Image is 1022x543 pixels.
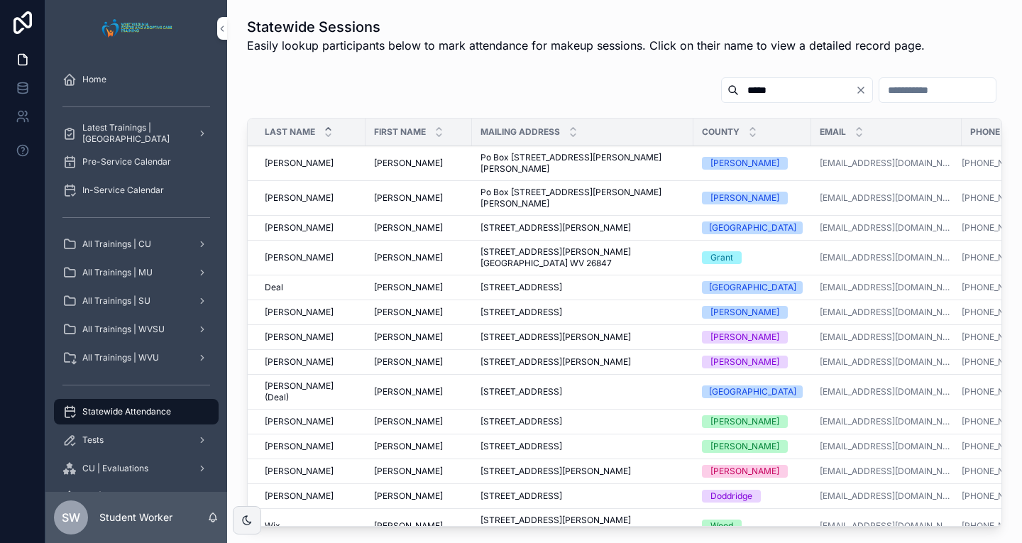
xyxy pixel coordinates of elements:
[374,416,443,427] span: [PERSON_NAME]
[480,416,685,427] a: [STREET_ADDRESS]
[374,331,463,343] a: [PERSON_NAME]
[820,158,953,169] a: [EMAIL_ADDRESS][DOMAIN_NAME]
[820,307,953,318] a: [EMAIL_ADDRESS][DOMAIN_NAME]
[265,520,280,532] span: Wix
[54,456,219,481] a: CU | Evaluations
[820,282,953,293] a: [EMAIL_ADDRESS][DOMAIN_NAME]
[820,441,953,452] a: [EMAIL_ADDRESS][DOMAIN_NAME]
[820,356,953,368] a: [EMAIL_ADDRESS][DOMAIN_NAME]
[710,356,779,368] div: [PERSON_NAME]
[54,317,219,342] a: All Trainings | WVSU
[480,490,685,502] a: [STREET_ADDRESS]
[480,152,685,175] a: Po Box [STREET_ADDRESS][PERSON_NAME][PERSON_NAME]
[265,252,357,263] a: [PERSON_NAME]
[374,441,443,452] span: [PERSON_NAME]
[54,149,219,175] a: Pre-Service Calendar
[820,222,953,234] a: [EMAIL_ADDRESS][DOMAIN_NAME]
[54,399,219,424] a: Statewide Attendance
[710,306,779,319] div: [PERSON_NAME]
[82,463,148,474] span: CU | Evaluations
[265,356,357,368] a: [PERSON_NAME]
[374,490,443,502] span: [PERSON_NAME]
[265,158,334,169] span: [PERSON_NAME]
[265,126,315,138] span: Last Name
[702,356,803,368] a: [PERSON_NAME]
[480,386,562,397] span: [STREET_ADDRESS]
[374,356,443,368] span: [PERSON_NAME]
[480,466,685,477] a: [STREET_ADDRESS][PERSON_NAME]
[480,331,631,343] span: [STREET_ADDRESS][PERSON_NAME]
[265,331,357,343] a: [PERSON_NAME]
[265,380,357,403] a: [PERSON_NAME] (Deal)
[480,246,685,269] a: [STREET_ADDRESS][PERSON_NAME] [GEOGRAPHIC_DATA] WV 26847
[265,192,357,204] a: [PERSON_NAME]
[702,331,803,344] a: [PERSON_NAME]
[480,515,685,537] a: [STREET_ADDRESS][PERSON_NAME][PERSON_NAME]
[480,466,631,477] span: [STREET_ADDRESS][PERSON_NAME]
[710,157,779,170] div: [PERSON_NAME]
[702,490,803,503] a: Doddridge
[702,221,803,234] a: [GEOGRAPHIC_DATA]
[54,427,219,453] a: Tests
[54,345,219,371] a: All Trainings | WVU
[265,307,357,318] a: [PERSON_NAME]
[710,331,779,344] div: [PERSON_NAME]
[710,440,779,453] div: [PERSON_NAME]
[480,441,685,452] a: [STREET_ADDRESS]
[82,267,153,278] span: All Trainings | MU
[820,331,953,343] a: [EMAIL_ADDRESS][DOMAIN_NAME]
[480,416,562,427] span: [STREET_ADDRESS]
[82,324,165,335] span: All Trainings | WVSU
[374,520,463,532] a: [PERSON_NAME]
[480,386,685,397] a: [STREET_ADDRESS]
[265,416,334,427] span: [PERSON_NAME]
[82,156,171,168] span: Pre-Service Calendar
[709,281,796,294] div: [GEOGRAPHIC_DATA]
[710,465,779,478] div: [PERSON_NAME]
[374,307,463,318] a: [PERSON_NAME]
[820,252,953,263] a: [EMAIL_ADDRESS][DOMAIN_NAME]
[374,222,443,234] span: [PERSON_NAME]
[480,356,685,368] a: [STREET_ADDRESS][PERSON_NAME]
[702,281,803,294] a: [GEOGRAPHIC_DATA]
[374,252,463,263] a: [PERSON_NAME]
[702,192,803,204] a: [PERSON_NAME]
[265,441,357,452] a: [PERSON_NAME]
[820,416,953,427] a: [EMAIL_ADDRESS][DOMAIN_NAME]
[480,187,685,209] a: Po Box [STREET_ADDRESS][PERSON_NAME][PERSON_NAME]
[82,238,151,250] span: All Trainings | CU
[480,356,631,368] span: [STREET_ADDRESS][PERSON_NAME]
[265,192,334,204] span: [PERSON_NAME]
[480,490,562,502] span: [STREET_ADDRESS]
[710,490,752,503] div: Doddridge
[820,490,953,502] a: [EMAIL_ADDRESS][DOMAIN_NAME]
[54,67,219,92] a: Home
[374,331,443,343] span: [PERSON_NAME]
[82,352,159,363] span: All Trainings | WVU
[374,252,443,263] span: [PERSON_NAME]
[374,441,463,452] a: [PERSON_NAME]
[374,158,443,169] span: [PERSON_NAME]
[970,126,1000,138] span: Phone
[480,126,560,138] span: Mailing Address
[480,222,631,234] span: [STREET_ADDRESS][PERSON_NAME]
[82,122,186,145] span: Latest Trainings | [GEOGRAPHIC_DATA]
[265,490,357,502] a: [PERSON_NAME]
[820,520,953,532] a: [EMAIL_ADDRESS][DOMAIN_NAME]
[54,231,219,257] a: All Trainings | CU
[480,307,562,318] span: [STREET_ADDRESS]
[82,185,164,196] span: In-Service Calendar
[265,490,334,502] span: [PERSON_NAME]
[99,510,172,525] p: Student Worker
[374,282,443,293] span: [PERSON_NAME]
[702,465,803,478] a: [PERSON_NAME]
[265,282,357,293] a: Deal
[710,251,733,264] div: Grant
[265,252,334,263] span: [PERSON_NAME]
